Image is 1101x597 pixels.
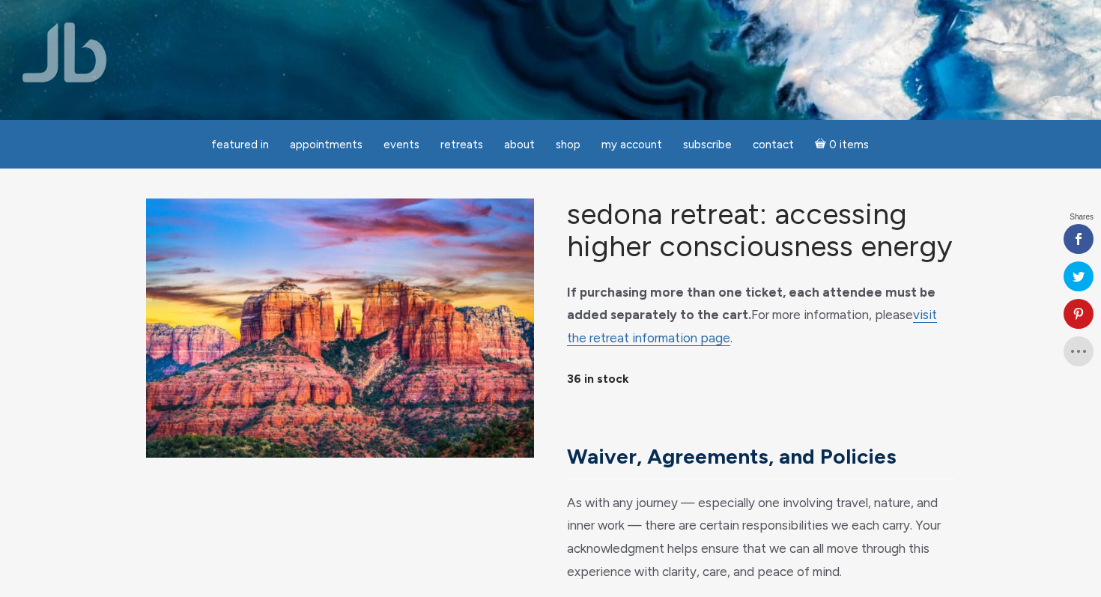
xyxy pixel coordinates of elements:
[601,138,662,151] span: My Account
[211,138,269,151] span: featured in
[281,130,371,160] a: Appointments
[547,130,589,160] a: Shop
[815,138,829,151] i: Cart
[567,199,955,263] h1: Sedona Retreat: Accessing Higher Consciousness Energy
[567,281,955,350] p: For more information, please .
[440,138,483,151] span: Retreats
[806,129,878,160] a: Cart0 items
[556,138,580,151] span: Shop
[744,130,803,160] a: Contact
[683,138,732,151] span: Subscribe
[374,130,428,160] a: Events
[504,138,535,151] span: About
[829,139,869,151] span: 0 items
[567,285,935,323] strong: If purchasing more than one ticket, each attendee must be added separately to the cart.
[431,130,492,160] a: Retreats
[592,130,671,160] a: My Account
[567,368,955,391] p: 36 in stock
[567,491,955,583] p: As with any journey — especially one involving travel, nature, and inner work — there are certain...
[495,130,544,160] a: About
[146,199,534,458] img: Sedona Retreat: Accessing Higher Consciousness Energy
[567,444,943,470] h3: Waiver, Agreements, and Policies
[290,138,363,151] span: Appointments
[753,138,794,151] span: Contact
[383,138,419,151] span: Events
[202,130,278,160] a: featured in
[1070,213,1094,221] span: Shares
[674,130,741,160] a: Subscribe
[22,22,107,82] img: Jamie Butler. The Everyday Medium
